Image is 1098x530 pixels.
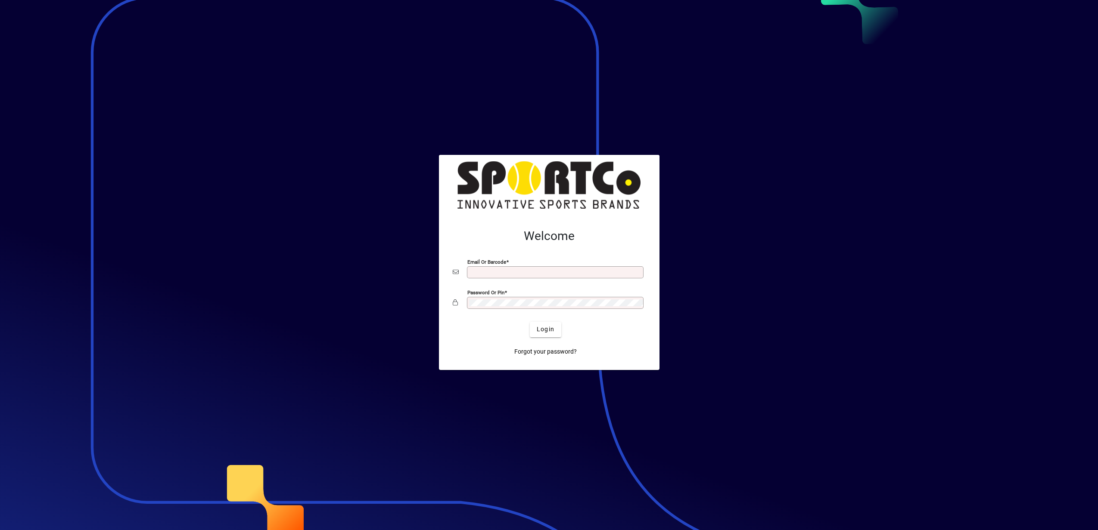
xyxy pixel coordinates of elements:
[511,344,580,360] a: Forgot your password?
[537,325,554,334] span: Login
[453,229,646,243] h2: Welcome
[514,347,577,356] span: Forgot your password?
[467,259,506,265] mat-label: Email or Barcode
[530,322,561,337] button: Login
[467,289,504,295] mat-label: Password or Pin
